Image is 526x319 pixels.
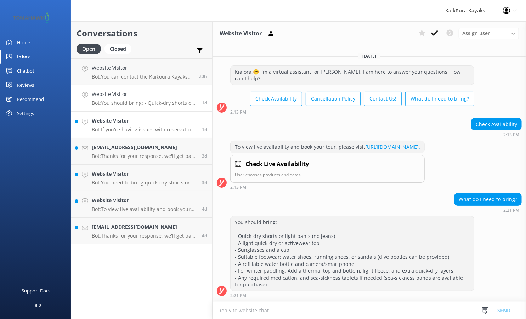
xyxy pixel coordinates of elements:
span: Oct 04 2025 11:44am (UTC +13:00) Pacific/Auckland [202,153,207,159]
h4: [EMAIL_ADDRESS][DOMAIN_NAME] [92,223,197,231]
strong: 2:21 PM [230,294,246,298]
div: Open [77,44,101,54]
a: Closed [104,45,135,52]
div: Oct 06 2025 02:13pm (UTC +13:00) Pacific/Auckland [230,109,474,114]
a: Website VisitorBot:If you're having issues with reservations or payments, please contact the Kaik... [71,112,212,138]
a: [EMAIL_ADDRESS][DOMAIN_NAME]Bot:Thanks for your response, we'll get back to you as soon as we can... [71,138,212,165]
span: Oct 03 2025 12:08pm (UTC +13:00) Pacific/Auckland [202,206,207,212]
div: Recommend [17,92,44,106]
span: Oct 03 2025 09:57am (UTC +13:00) Pacific/Auckland [202,233,207,239]
div: Help [31,298,41,312]
strong: 2:13 PM [230,185,246,189]
p: Bot: You can contact the Kaikōura Kayaks team at [PHONE_NUMBER] or [PHONE_NUMBER], or email [EMAI... [92,74,194,80]
div: Kia ora,😊 I'm a virtual assistant for [PERSON_NAME], I am here to answer your questions. How can ... [231,66,474,85]
a: Open [77,45,104,52]
div: To view live availability and book your tour, please visit [231,141,424,153]
div: Inbox [17,50,30,64]
h4: Check Live Availability [245,160,309,169]
h4: Website Visitor [92,170,197,178]
div: Assign User [459,28,519,39]
button: Check Availability [250,92,302,106]
h4: Website Visitor [92,90,197,98]
h4: Website Visitor [92,64,194,72]
span: Oct 06 2025 06:59pm (UTC +13:00) Pacific/Auckland [199,73,207,79]
strong: 2:21 PM [503,208,519,212]
div: You should bring: - Quick-dry shorts or light pants (no jeans) - A light quick-dry or activewear ... [231,216,474,291]
div: Closed [104,44,131,54]
p: Bot: Thanks for your response, we'll get back to you as soon as we can during opening hours. [92,153,197,159]
div: What do I need to bring? [454,193,521,205]
div: Oct 06 2025 02:21pm (UTC +13:00) Pacific/Auckland [230,293,474,298]
img: 2-1647550015.png [11,12,51,24]
h4: Website Visitor [92,117,197,125]
p: Bot: If you're having issues with reservations or payments, please contact the Kaikōura Kayaks te... [92,126,197,133]
strong: 2:13 PM [230,110,246,114]
h3: Website Visitor [220,29,262,38]
p: Bot: You should bring: - Quick-dry shorts or light pants (no jeans) - A light quick-dry or active... [92,100,197,106]
div: Oct 06 2025 02:21pm (UTC +13:00) Pacific/Auckland [454,207,522,212]
p: Bot: You need to bring quick-dry shorts or light pants, a light quick-dry or activewear top, sung... [92,180,197,186]
a: [URL][DOMAIN_NAME]. [365,143,420,150]
h2: Conversations [77,27,207,40]
span: Oct 06 2025 02:19pm (UTC +13:00) Pacific/Auckland [202,126,207,132]
span: Assign user [462,29,490,37]
strong: 2:13 PM [503,133,519,137]
button: Cancellation Policy [306,92,361,106]
p: User chooses products and dates. [235,171,420,178]
div: Support Docs [22,284,51,298]
a: Website VisitorBot:You need to bring quick-dry shorts or light pants, a light quick-dry or active... [71,165,212,191]
div: Home [17,35,30,50]
h4: [EMAIL_ADDRESS][DOMAIN_NAME] [92,143,197,151]
p: Bot: Thanks for your response, we'll get back to you as soon as we can during opening hours. [92,233,197,239]
span: Oct 03 2025 11:12pm (UTC +13:00) Pacific/Auckland [202,180,207,186]
button: Contact Us! [364,92,402,106]
a: [EMAIL_ADDRESS][DOMAIN_NAME]Bot:Thanks for your response, we'll get back to you as soon as we can... [71,218,212,244]
div: Check Availability [471,118,521,130]
a: Website VisitorBot:You can contact the Kaikōura Kayaks team at [PHONE_NUMBER] or [PHONE_NUMBER], ... [71,58,212,85]
a: Website VisitorBot:To view live availability and book your tour, please visit [URL][DOMAIN_NAME].4d [71,191,212,218]
div: Settings [17,106,34,120]
button: What do I need to bring? [405,92,474,106]
h4: Website Visitor [92,196,197,204]
div: Oct 06 2025 02:13pm (UTC +13:00) Pacific/Auckland [471,132,522,137]
a: Website VisitorBot:You should bring: - Quick-dry shorts or light pants (no jeans) - A light quick... [71,85,212,112]
div: Chatbot [17,64,34,78]
span: Oct 06 2025 02:21pm (UTC +13:00) Pacific/Auckland [202,100,207,106]
span: [DATE] [358,53,380,59]
div: Reviews [17,78,34,92]
p: Bot: To view live availability and book your tour, please visit [URL][DOMAIN_NAME]. [92,206,197,212]
div: Oct 06 2025 02:13pm (UTC +13:00) Pacific/Auckland [230,184,425,189]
